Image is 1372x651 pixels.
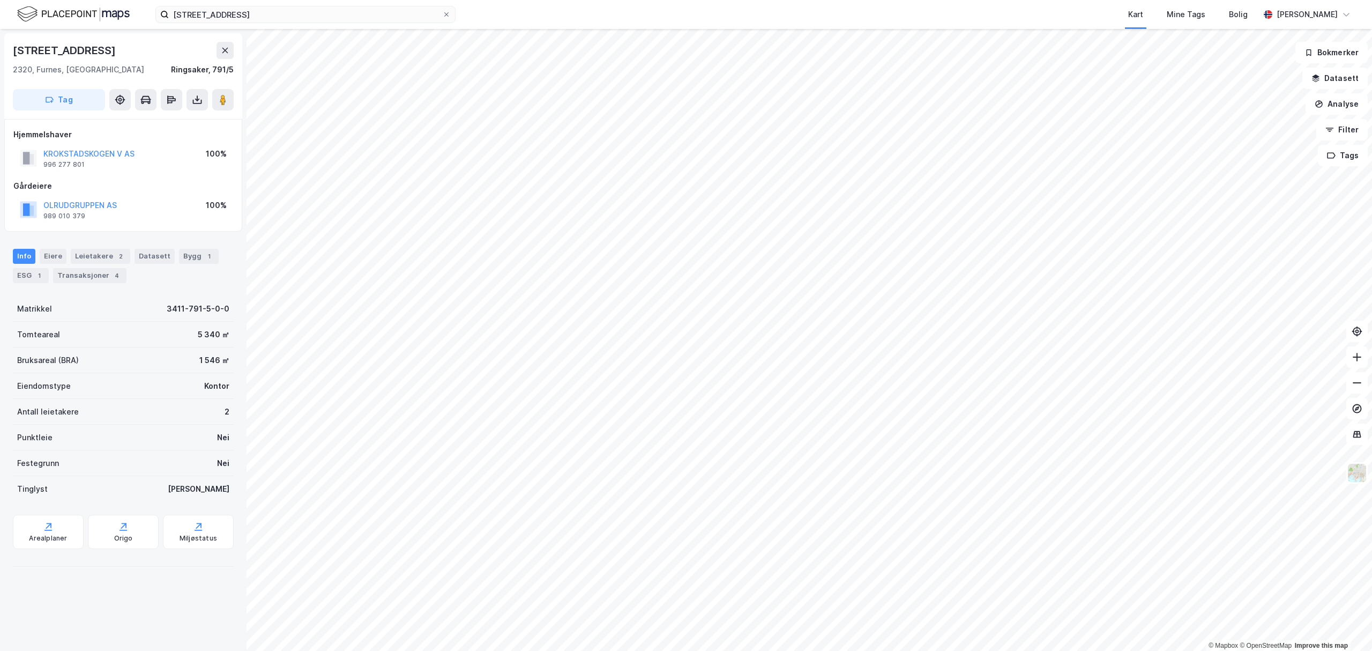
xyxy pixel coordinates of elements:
div: Kontrollprogram for chat [1318,600,1372,651]
div: 100% [206,199,227,212]
div: Festegrunn [17,457,59,470]
img: Z [1347,463,1367,483]
div: ESG [13,268,49,283]
div: 1 546 ㎡ [199,354,229,367]
img: logo.f888ab2527a4732fd821a326f86c7f29.svg [17,5,130,24]
div: 2 [225,405,229,418]
div: Bolig [1229,8,1248,21]
div: 996 277 801 [43,160,85,169]
div: Tinglyst [17,483,48,495]
div: Matrikkel [17,302,52,315]
button: Filter [1316,119,1368,140]
a: Improve this map [1295,642,1348,649]
div: Transaksjoner [53,268,126,283]
div: Miljøstatus [180,534,217,543]
div: Arealplaner [29,534,67,543]
div: Nei [217,457,229,470]
div: Eiere [40,249,66,264]
div: [PERSON_NAME] [1277,8,1338,21]
div: 3411-791-5-0-0 [167,302,229,315]
div: 989 010 379 [43,212,85,220]
div: 1 [204,251,214,262]
div: Ringsaker, 791/5 [171,63,234,76]
div: Leietakere [71,249,130,264]
button: Tags [1318,145,1368,166]
div: Kontor [204,380,229,393]
div: 1 [34,270,44,281]
div: 5 340 ㎡ [198,328,229,341]
div: Mine Tags [1167,8,1205,21]
div: Bygg [179,249,219,264]
button: Bokmerker [1295,42,1368,63]
button: Datasett [1302,68,1368,89]
iframe: Chat Widget [1318,600,1372,651]
div: Tomteareal [17,328,60,341]
div: 2 [115,251,126,262]
div: Eiendomstype [17,380,71,393]
div: 4 [111,270,122,281]
div: [PERSON_NAME] [168,483,229,495]
div: Kart [1128,8,1143,21]
div: Datasett [135,249,175,264]
div: Nei [217,431,229,444]
a: OpenStreetMap [1240,642,1292,649]
div: Gårdeiere [13,180,233,193]
div: 100% [206,147,227,160]
input: Søk på adresse, matrikkel, gårdeiere, leietakere eller personer [169,6,442,23]
button: Analyse [1306,93,1368,115]
button: Tag [13,89,105,110]
div: [STREET_ADDRESS] [13,42,118,59]
div: 2320, Furnes, [GEOGRAPHIC_DATA] [13,63,144,76]
div: Hjemmelshaver [13,128,233,141]
div: Info [13,249,35,264]
a: Mapbox [1209,642,1238,649]
div: Origo [114,534,133,543]
div: Punktleie [17,431,53,444]
div: Antall leietakere [17,405,79,418]
div: Bruksareal (BRA) [17,354,79,367]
